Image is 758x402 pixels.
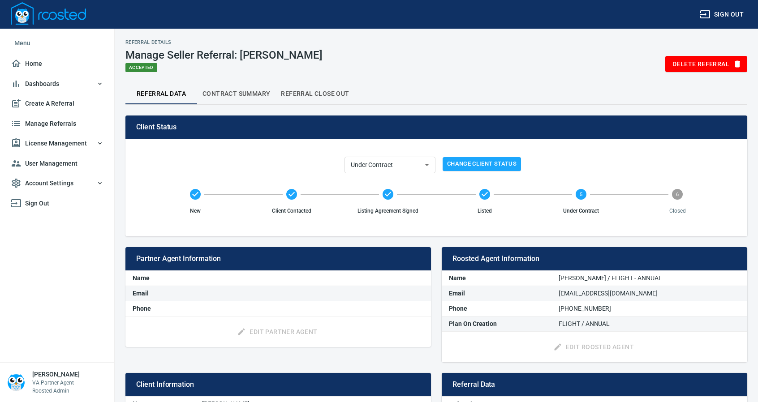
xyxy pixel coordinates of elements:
span: Contract Summary [202,88,270,99]
p: VA Partner Agent [32,379,80,387]
b: Name [133,274,150,282]
span: Listed [440,207,529,215]
a: User Management [7,154,107,174]
span: New [151,207,240,215]
span: Change Client Status [447,159,517,169]
span: Client Status [136,123,736,132]
button: Dashboards [7,74,107,94]
td: [EMAIL_ADDRESS][DOMAIN_NAME] [551,286,747,301]
span: Home [11,58,103,69]
text: 6 [676,192,679,197]
span: Create A Referral [11,98,103,109]
h2: Referral Details [125,39,323,45]
img: Person [7,373,25,391]
li: Menu [7,32,107,54]
span: Client Contacted [247,207,336,215]
span: License Management [11,138,103,149]
span: Sign out [700,9,744,20]
span: Accepted [125,63,157,72]
span: Referral Data [452,380,736,389]
span: Account Settings [11,178,103,189]
a: Home [7,54,107,74]
button: License Management [7,133,107,154]
span: Roosted Agent Information [452,254,736,263]
a: Sign Out [7,193,107,214]
button: Sign out [696,6,747,23]
td: FLIGHT / ANNUAL [551,316,747,331]
td: [PHONE_NUMBER] [551,301,747,316]
a: Manage Referrals [7,114,107,134]
span: Manage Referrals [11,118,103,129]
span: Client Information [136,380,420,389]
span: Referral Data [131,88,192,99]
button: Account Settings [7,173,107,193]
button: Delete Referral [665,56,747,73]
span: Listing Agreement Signed [344,207,433,215]
h6: [PERSON_NAME] [32,370,80,379]
span: Referral Close Out [281,88,349,99]
text: 5 [580,192,582,197]
span: Closed [633,207,722,215]
b: Plan On Creation [449,320,497,327]
span: Partner Agent Information [136,254,420,263]
b: Email [133,290,149,297]
span: Under Contract [536,207,625,215]
a: Create A Referral [7,94,107,114]
b: Email [449,290,465,297]
h1: Manage Seller Referral: [PERSON_NAME] [125,49,323,61]
b: Phone [133,305,151,312]
img: Logo [11,2,86,25]
span: Dashboards [11,78,103,90]
span: Sign Out [11,198,103,209]
iframe: Chat [720,362,751,395]
p: Roosted Admin [32,387,80,395]
span: Delete Referral [672,59,740,70]
b: Phone [449,305,467,312]
button: Change Client Status [443,157,521,171]
b: Name [449,274,466,282]
td: [PERSON_NAME] / FLIGHT - ANNUAL [551,271,747,286]
span: User Management [11,158,103,169]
